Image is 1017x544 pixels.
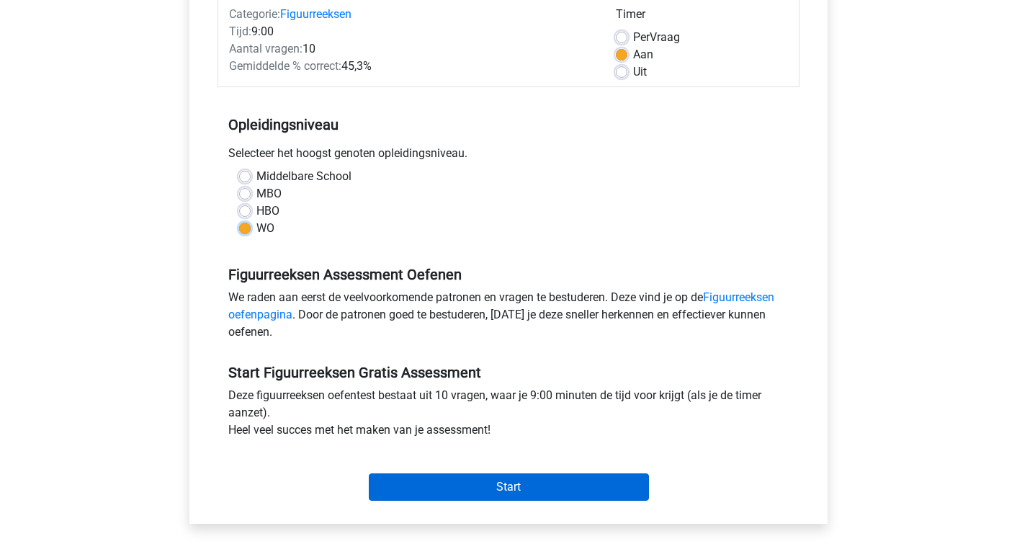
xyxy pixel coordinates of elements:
[218,40,605,58] div: 10
[218,145,799,168] div: Selecteer het hoogst genoten opleidingsniveau.
[616,6,788,29] div: Timer
[218,289,799,347] div: We raden aan eerst de veelvoorkomende patronen en vragen te bestuderen. Deze vind je op de . Door...
[280,7,351,21] a: Figuurreeksen
[369,473,649,501] input: Start
[633,46,653,63] label: Aan
[229,7,280,21] span: Categorie:
[633,30,650,44] span: Per
[256,220,274,237] label: WO
[633,63,647,81] label: Uit
[229,59,341,73] span: Gemiddelde % correct:
[256,185,282,202] label: MBO
[256,202,279,220] label: HBO
[229,42,303,55] span: Aantal vragen:
[218,387,799,445] div: Deze figuurreeksen oefentest bestaat uit 10 vragen, waar je 9:00 minuten de tijd voor krijgt (als...
[218,58,605,75] div: 45,3%
[229,24,251,38] span: Tijd:
[218,23,605,40] div: 9:00
[228,364,789,381] h5: Start Figuurreeksen Gratis Assessment
[633,29,680,46] label: Vraag
[228,110,789,139] h5: Opleidingsniveau
[256,168,351,185] label: Middelbare School
[228,266,789,283] h5: Figuurreeksen Assessment Oefenen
